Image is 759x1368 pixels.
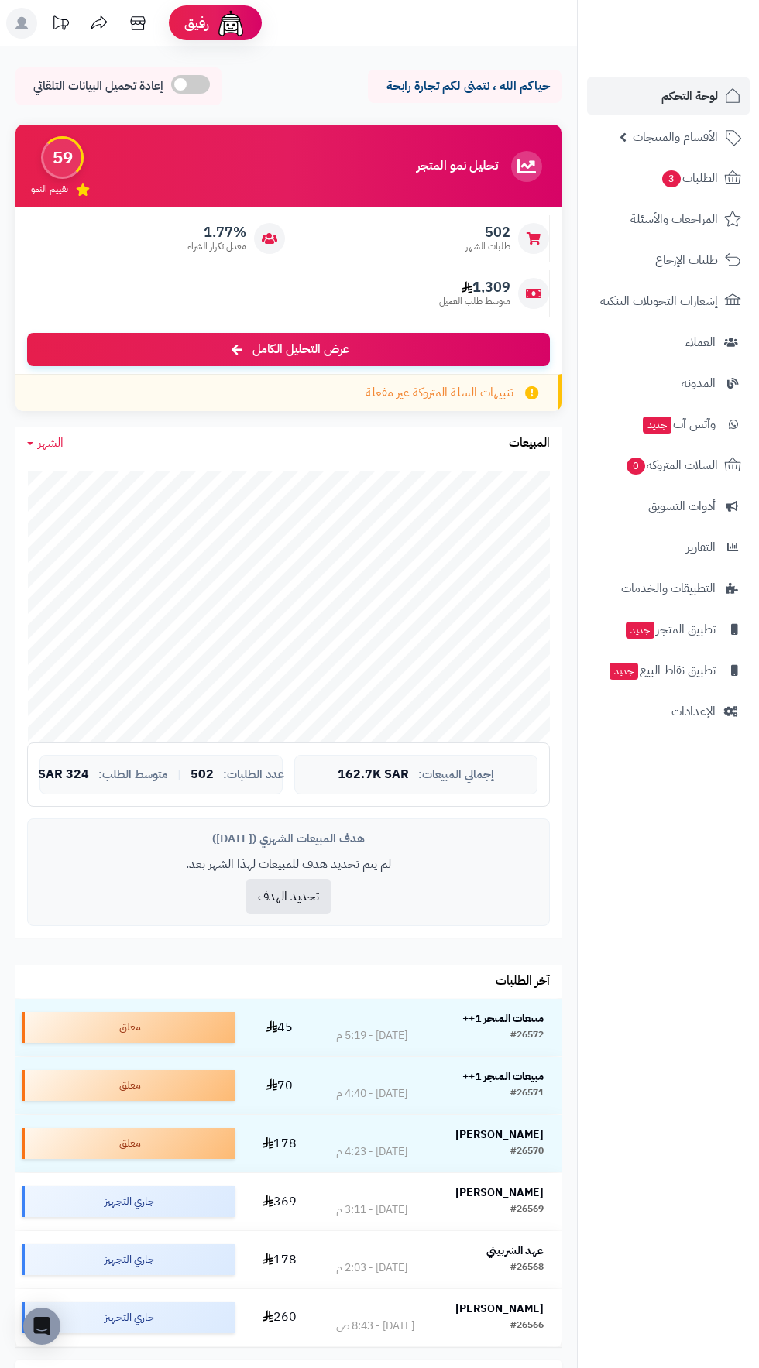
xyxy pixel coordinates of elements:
[22,1186,235,1217] div: جاري التجهيز
[223,768,284,781] span: عدد الطلبات:
[587,242,750,279] a: طلبات الإرجاع
[587,488,750,525] a: أدوات التسويق
[608,660,716,681] span: تطبيق نقاط البيع
[510,1318,544,1334] div: #26566
[661,167,718,189] span: الطلبات
[39,855,537,873] p: لم يتم تحديد هدف للمبيعات لهذا الشهر بعد.
[336,1318,414,1334] div: [DATE] - 8:43 ص
[338,768,409,782] span: 162.7K SAR
[587,570,750,607] a: التطبيقات والخدمات
[184,14,209,33] span: رفيق
[587,77,750,115] a: لوحة التحكم
[366,384,513,402] span: تنبيهات السلة المتروكة غير مفعلة
[41,8,80,43] a: تحديثات المنصة
[336,1202,407,1218] div: [DATE] - 3:11 م
[682,372,716,394] span: المدونة
[241,1057,318,1114] td: 70
[685,331,716,353] span: العملاء
[241,1231,318,1288] td: 178
[510,1028,544,1044] div: #26572
[671,701,716,722] span: الإعدادات
[643,417,671,434] span: جديد
[418,768,494,781] span: إجمالي المبيعات:
[336,1028,407,1044] div: [DATE] - 5:19 م
[241,1289,318,1346] td: 260
[600,290,718,312] span: إشعارات التحويلات البنكية
[252,341,349,358] span: عرض التحليل الكامل
[439,295,510,308] span: متوسط طلب العميل
[587,283,750,320] a: إشعارات التحويلات البنكية
[39,831,537,847] div: هدف المبيعات الشهري ([DATE])
[587,365,750,402] a: المدونة
[455,1185,544,1201] strong: [PERSON_NAME]
[38,434,64,452] span: الشهر
[486,1243,544,1259] strong: عهد الشربيني
[27,434,64,452] a: الشهر
[336,1086,407,1102] div: [DATE] - 4:40 م
[241,1173,318,1230] td: 369
[22,1244,235,1275] div: جاري التجهيز
[610,663,638,680] span: جديد
[465,224,510,241] span: 502
[187,224,246,241] span: 1.77%
[655,249,718,271] span: طلبات الإرجاع
[633,126,718,148] span: الأقسام والمنتجات
[627,458,645,475] span: 0
[587,324,750,361] a: العملاء
[465,240,510,253] span: طلبات الشهر
[510,1202,544,1218] div: #26569
[587,529,750,566] a: التقارير
[587,201,750,238] a: المراجعات والأسئلة
[98,768,168,781] span: متوسط الطلب:
[661,85,718,107] span: لوحة التحكم
[626,622,654,639] span: جديد
[22,1070,235,1101] div: معلق
[462,1010,544,1027] strong: مبيعات المتجر 1++
[625,454,718,476] span: السلات المتروكة
[587,652,750,689] a: تطبيق نقاط البيعجديد
[496,975,550,989] h3: آخر الطلبات
[510,1144,544,1160] div: #26570
[27,333,550,366] a: عرض التحليل الكامل
[621,578,716,599] span: التطبيقات والخدمات
[662,170,681,187] span: 3
[22,1012,235,1043] div: معلق
[379,77,550,95] p: حياكم الله ، نتمنى لكم تجارة رابحة
[630,208,718,230] span: المراجعات والأسئلة
[587,611,750,648] a: تطبيق المتجرجديد
[241,1115,318,1172] td: 178
[33,77,163,95] span: إعادة تحميل البيانات التلقائي
[648,495,716,517] span: أدوات التسويق
[462,1068,544,1085] strong: مبيعات المتجر 1++
[510,1260,544,1276] div: #26568
[191,768,214,782] span: 502
[22,1128,235,1159] div: معلق
[23,1308,60,1345] div: Open Intercom Messenger
[641,413,716,435] span: وآتس آب
[22,1302,235,1333] div: جاري التجهيز
[587,406,750,443] a: وآتس آبجديد
[509,437,550,451] h3: المبيعات
[38,768,89,782] span: 324 SAR
[587,693,750,730] a: الإعدادات
[654,42,744,74] img: logo-2.png
[336,1144,407,1160] div: [DATE] - 4:23 م
[510,1086,544,1102] div: #26571
[336,1260,407,1276] div: [DATE] - 2:03 م
[455,1301,544,1317] strong: [PERSON_NAME]
[246,879,331,914] button: تحديد الهدف
[187,240,246,253] span: معدل تكرار الشراء
[177,769,181,780] span: |
[31,183,68,196] span: تقييم النمو
[587,447,750,484] a: السلات المتروكة0
[686,537,716,558] span: التقارير
[417,159,498,173] h3: تحليل نمو المتجر
[624,619,716,640] span: تطبيق المتجر
[455,1126,544,1143] strong: [PERSON_NAME]
[215,8,246,39] img: ai-face.png
[439,279,510,296] span: 1,309
[587,159,750,197] a: الطلبات3
[241,999,318,1056] td: 45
